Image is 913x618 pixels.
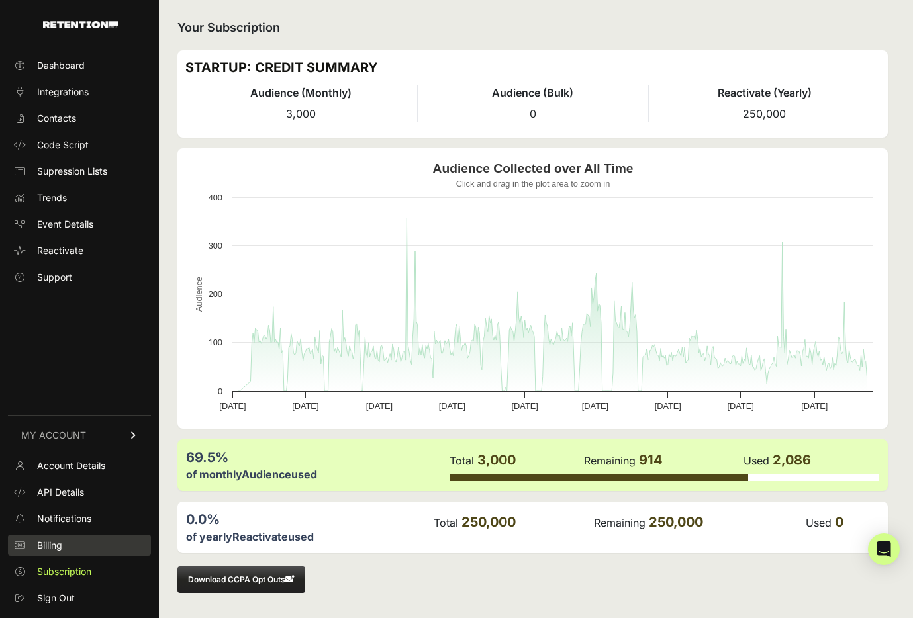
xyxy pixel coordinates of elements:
span: 250,000 [743,107,786,120]
text: [DATE] [366,401,393,411]
label: Used [744,454,769,467]
text: Click and drag in the plot area to zoom in [456,179,610,189]
text: 0 [218,386,222,396]
span: 914 [639,452,663,468]
span: MY ACCOUNT [21,429,86,442]
span: Supression Lists [37,165,107,178]
label: Remaining [594,516,646,529]
text: 400 [209,193,222,202]
label: Remaining [584,454,636,467]
img: Retention.com [43,21,118,28]
h3: STARTUP: CREDIT SUMMARY [185,58,880,77]
label: Total [434,516,458,529]
h4: Reactivate (Yearly) [649,85,880,101]
div: of yearly used [186,529,432,545]
span: Billing [37,539,62,552]
a: Trends [8,187,151,208]
span: 2,086 [773,452,811,468]
text: [DATE] [292,401,318,411]
text: [DATE] [801,401,828,411]
text: [DATE] [655,401,681,411]
a: MY ACCOUNT [8,415,151,455]
text: 100 [209,337,222,347]
a: Dashboard [8,55,151,76]
a: Event Details [8,214,151,235]
span: Event Details [37,218,93,231]
span: Notifications [37,512,91,525]
h4: Audience (Monthly) [185,85,417,101]
h2: Your Subscription [177,19,888,37]
text: 300 [209,241,222,251]
span: Reactivate [37,244,83,257]
a: Code Script [8,134,151,155]
a: API Details [8,482,151,503]
span: Support [37,271,72,284]
a: Support [8,267,151,288]
a: Contacts [8,108,151,129]
text: 200 [209,289,222,299]
a: Integrations [8,81,151,103]
label: Audience [242,468,291,481]
a: Sign Out [8,588,151,609]
text: Audience [194,277,204,312]
a: Notifications [8,508,151,529]
span: 0 [530,107,536,120]
span: Dashboard [37,59,85,72]
text: [DATE] [439,401,465,411]
span: Account Details [37,459,105,472]
a: Supression Lists [8,161,151,182]
div: 69.5% [186,448,448,466]
svg: Audience Collected over All Time [185,156,880,421]
span: 3,000 [477,452,516,468]
span: 250,000 [461,514,516,530]
label: Total [450,454,474,467]
span: Trends [37,191,67,204]
span: Code Script [37,138,89,152]
span: API Details [37,486,84,499]
span: 3,000 [286,107,316,120]
text: [DATE] [582,401,608,411]
span: Subscription [37,565,91,578]
a: Reactivate [8,240,151,261]
a: Billing [8,535,151,556]
text: [DATE] [219,401,246,411]
div: Open Intercom Messenger [868,533,900,565]
a: Account Details [8,455,151,476]
span: 250,000 [649,514,703,530]
text: Audience Collected over All Time [433,161,634,175]
h4: Audience (Bulk) [418,85,649,101]
span: Contacts [37,112,76,125]
label: Reactivate [232,530,288,543]
label: Used [806,516,832,529]
div: of monthly used [186,466,448,482]
span: 0 [835,514,843,530]
button: Download CCPA Opt Outs [177,566,305,593]
a: Subscription [8,561,151,582]
span: Integrations [37,85,89,99]
text: [DATE] [512,401,538,411]
div: 0.0% [186,510,432,529]
span: Sign Out [37,592,75,605]
text: [DATE] [727,401,753,411]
